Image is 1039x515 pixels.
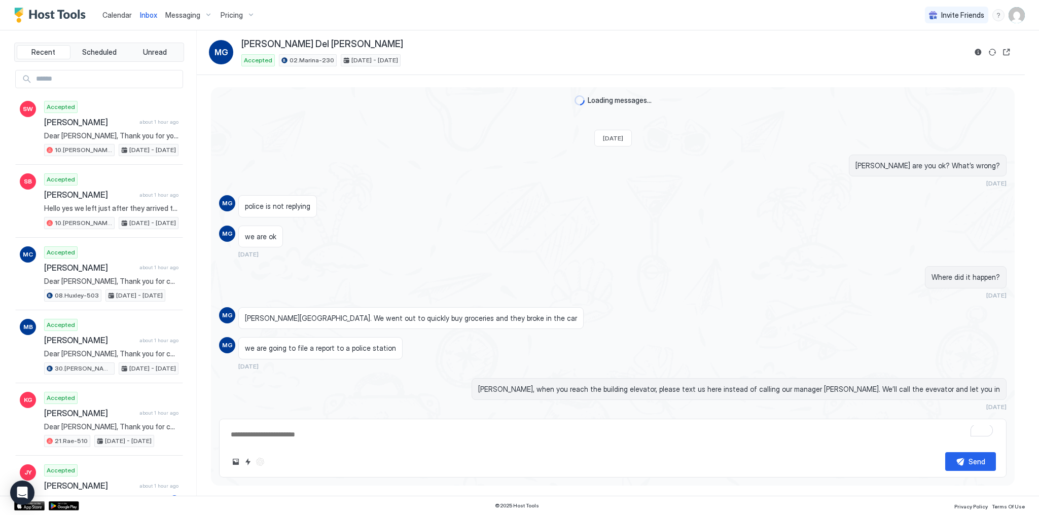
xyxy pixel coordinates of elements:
[221,11,243,20] span: Pricing
[214,46,228,58] span: MG
[244,56,272,65] span: Accepted
[47,466,75,475] span: Accepted
[73,45,126,59] button: Scheduled
[129,364,176,373] span: [DATE] - [DATE]
[129,145,176,155] span: [DATE] - [DATE]
[24,395,32,404] span: KG
[139,410,178,416] span: about 1 hour ago
[941,11,984,20] span: Invite Friends
[31,48,55,57] span: Recent
[954,503,988,509] span: Privacy Policy
[116,291,163,300] span: [DATE] - [DATE]
[102,11,132,19] span: Calendar
[47,175,75,184] span: Accepted
[1009,7,1025,23] div: User profile
[14,43,184,62] div: tab-group
[954,500,988,511] a: Privacy Policy
[238,362,259,370] span: [DATE]
[245,344,396,353] span: we are going to file a report to a police station
[44,204,178,213] span: Hello yes we left just after they arrived thank you
[44,190,135,200] span: [PERSON_NAME]
[49,501,79,510] a: Google Play Store
[139,119,178,125] span: about 1 hour ago
[23,104,33,114] span: SW
[139,337,178,344] span: about 1 hour ago
[140,11,157,19] span: Inbox
[14,8,90,23] a: Host Tools Logo
[24,468,32,477] span: JY
[986,46,998,58] button: Sync reservation
[140,10,157,20] a: Inbox
[969,456,985,467] div: Send
[139,483,178,489] span: about 1 hour ago
[245,202,310,211] span: police is not replying
[992,500,1025,511] a: Terms Of Use
[575,95,585,105] div: loading
[44,495,166,504] span: Thank you!
[986,291,1007,299] span: [DATE]
[44,277,178,286] span: Dear [PERSON_NAME], Thank you for choosing to stay at our apartment. We hope you’ve enjoyed every...
[129,218,176,228] span: [DATE] - [DATE]
[1000,46,1013,58] button: Open reservation
[55,218,112,228] span: 10.[PERSON_NAME]-203
[241,39,403,50] span: [PERSON_NAME] Del [PERSON_NAME]
[44,117,135,127] span: [PERSON_NAME]
[855,161,1000,170] span: [PERSON_NAME] are you ok? What’s wrong?
[290,56,334,65] span: 02.Marina-230
[242,456,254,468] button: Quick reply
[245,232,276,241] span: we are ok
[44,131,178,140] span: Dear [PERSON_NAME], Thank you for your inquiry. We’ll do our best to accommodate a late check-out...
[992,503,1025,509] span: Terms Of Use
[44,408,135,418] span: [PERSON_NAME]
[47,393,75,402] span: Accepted
[986,403,1007,411] span: [DATE]
[10,481,34,505] div: Open Intercom Messenger
[23,250,33,259] span: MC
[139,192,178,198] span: about 1 hour ago
[55,291,99,300] span: 08.Huxley-503
[588,96,652,105] span: Loading messages...
[165,11,200,20] span: Messaging
[44,263,135,273] span: [PERSON_NAME]
[945,452,996,471] button: Send
[986,179,1007,187] span: [DATE]
[230,425,996,444] textarea: To enrich screen reader interactions, please activate Accessibility in Grammarly extension settings
[931,273,1000,282] span: Where did it happen?
[222,229,233,238] span: MG
[972,46,984,58] button: Reservation information
[14,501,45,510] a: App Store
[47,248,75,257] span: Accepted
[44,481,135,491] span: [PERSON_NAME]
[55,436,88,446] span: 21.Rae-510
[992,9,1005,21] div: menu
[24,177,32,186] span: SB
[139,264,178,271] span: about 1 hour ago
[245,314,577,323] span: [PERSON_NAME][GEOGRAPHIC_DATA]. We went out to quickly buy groceries and they broke in the car
[32,70,183,88] input: Input Field
[222,199,233,208] span: MG
[222,341,233,350] span: MG
[143,48,167,57] span: Unread
[44,349,178,358] span: Dear [PERSON_NAME], Thank you for choosing to stay at our apartment. We hope you’ve enjoyed every...
[105,436,152,446] span: [DATE] - [DATE]
[230,456,242,468] button: Upload image
[55,364,112,373] span: 30.[PERSON_NAME]-510
[351,56,398,65] span: [DATE] - [DATE]
[222,311,233,320] span: MG
[128,45,182,59] button: Unread
[47,320,75,329] span: Accepted
[47,102,75,112] span: Accepted
[82,48,117,57] span: Scheduled
[495,502,539,509] span: © 2025 Host Tools
[603,134,623,142] span: [DATE]
[44,422,178,431] span: Dear [PERSON_NAME], Thank you for choosing to stay at our apartment. We hope you’ve enjoyed every...
[17,45,70,59] button: Recent
[55,145,112,155] span: 10.[PERSON_NAME]-203
[478,385,1000,394] span: [PERSON_NAME], when you reach the building elevator, please text us here instead of calling our m...
[44,335,135,345] span: [PERSON_NAME]
[238,250,259,258] span: [DATE]
[23,322,33,332] span: MB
